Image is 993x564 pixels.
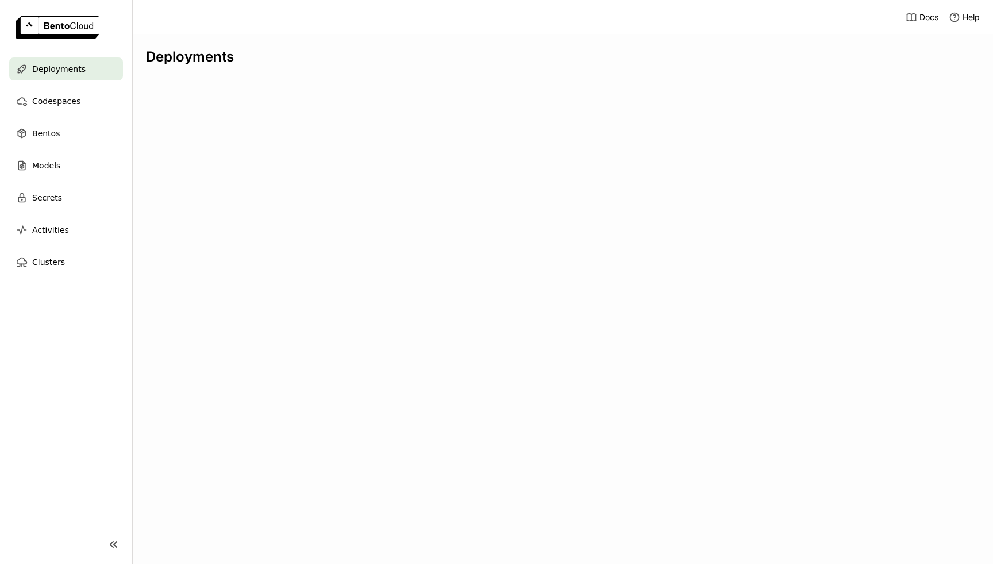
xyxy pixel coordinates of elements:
[9,218,123,241] a: Activities
[906,11,938,23] a: Docs
[146,48,979,66] div: Deployments
[9,186,123,209] a: Secrets
[9,122,123,145] a: Bentos
[9,154,123,177] a: Models
[963,12,980,22] span: Help
[32,126,60,140] span: Bentos
[32,223,69,237] span: Activities
[9,251,123,274] a: Clusters
[32,159,60,172] span: Models
[32,255,65,269] span: Clusters
[32,191,62,205] span: Secrets
[32,94,80,108] span: Codespaces
[919,12,938,22] span: Docs
[949,11,980,23] div: Help
[16,16,99,39] img: logo
[32,62,86,76] span: Deployments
